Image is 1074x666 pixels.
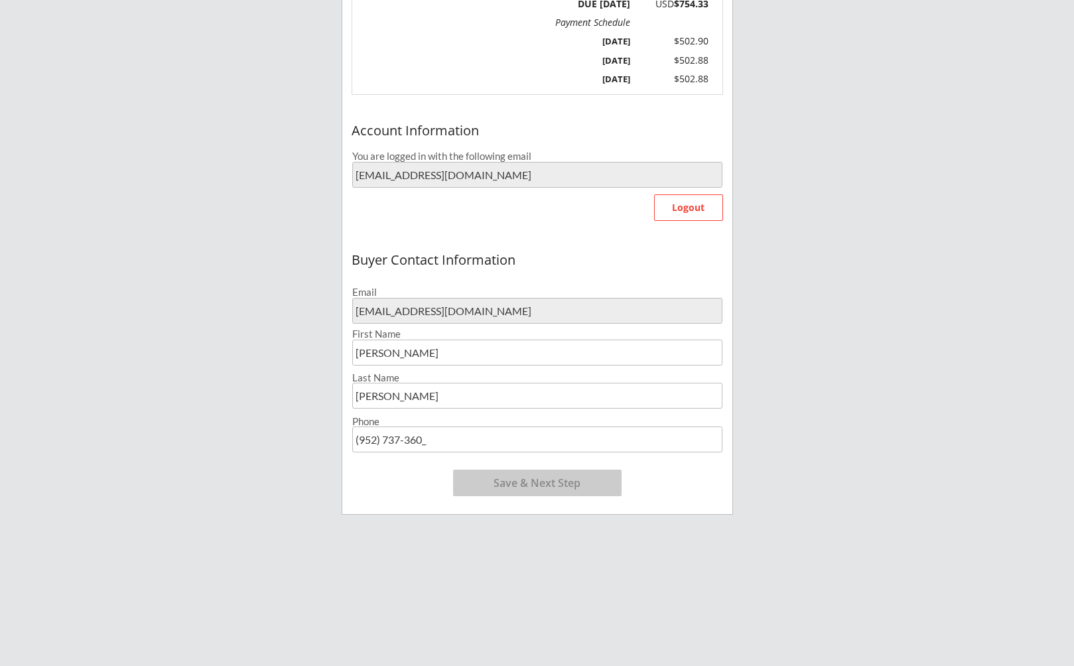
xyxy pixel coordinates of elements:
button: Logout [654,194,723,221]
div: Email [352,287,722,297]
div: $502.88 [643,54,708,67]
div: $502.88 [643,72,708,86]
div: [DATE] [559,73,630,85]
div: First Name [352,329,722,339]
div: [DATE] [559,54,630,66]
button: Save & Next Step [453,470,622,496]
div: [DATE] [559,35,630,47]
div: You are logged in with the following email [352,151,722,161]
div: Phone [352,417,722,427]
div: Last Name [352,373,722,383]
div: $502.90 [643,34,708,48]
div: Buyer Contact Information [352,253,723,267]
div: Account Information [352,123,723,138]
div: Payment Schedule [555,18,630,27]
